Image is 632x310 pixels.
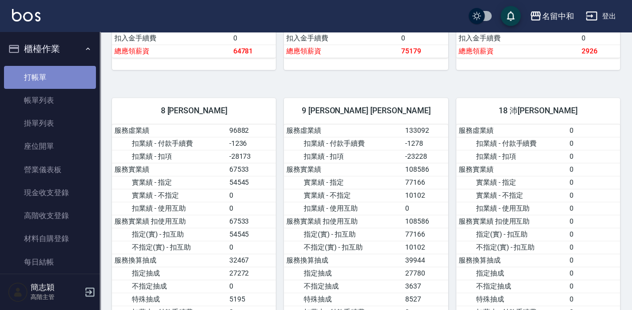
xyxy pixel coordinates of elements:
[567,254,620,267] td: 0
[403,267,448,280] td: 27780
[112,31,231,44] td: 扣入金手續費
[567,176,620,189] td: 0
[124,106,264,116] span: 8 [PERSON_NAME]
[456,189,567,202] td: 實業績 - 不指定
[231,31,276,44] td: 0
[112,176,227,189] td: 實業績 - 指定
[284,31,399,44] td: 扣入金手續費
[227,176,276,189] td: 54545
[567,267,620,280] td: 0
[8,282,28,302] img: Person
[4,135,96,158] a: 座位開單
[112,241,227,254] td: 不指定(實) - 扣互助
[112,44,231,57] td: 總應領薪資
[227,267,276,280] td: 27272
[227,163,276,176] td: 67533
[403,163,448,176] td: 108586
[456,280,567,293] td: 不指定抽成
[403,228,448,241] td: 77166
[579,44,620,57] td: 2926
[112,267,227,280] td: 指定抽成
[284,150,403,163] td: 扣業績 - 扣項
[456,124,567,137] td: 服務虛業績
[227,189,276,202] td: 0
[567,241,620,254] td: 0
[582,7,620,25] button: 登出
[284,280,403,293] td: 不指定抽成
[30,293,81,302] p: 高階主管
[284,137,403,150] td: 扣業績 - 付款手續費
[567,137,620,150] td: 0
[227,228,276,241] td: 54545
[112,215,227,228] td: 服務實業績 扣使用互助
[403,215,448,228] td: 108586
[4,158,96,181] a: 營業儀表板
[567,293,620,306] td: 0
[468,106,608,116] span: 18 沛[PERSON_NAME]
[227,293,276,306] td: 5195
[30,283,81,293] h5: 簡志穎
[4,204,96,227] a: 高階收支登錄
[526,6,578,26] button: 名留中和
[284,267,403,280] td: 指定抽成
[403,137,448,150] td: -1278
[227,254,276,267] td: 32467
[403,202,448,215] td: 0
[284,163,403,176] td: 服務實業績
[403,280,448,293] td: 3637
[227,241,276,254] td: 0
[542,10,574,22] div: 名留中和
[284,228,403,241] td: 指定(實) - 扣互助
[567,202,620,215] td: 0
[231,44,276,57] td: 64781
[456,150,567,163] td: 扣業績 - 扣項
[227,124,276,137] td: 96882
[456,202,567,215] td: 扣業績 - 使用互助
[456,267,567,280] td: 指定抽成
[403,124,448,137] td: 133092
[284,293,403,306] td: 特殊抽成
[112,293,227,306] td: 特殊抽成
[284,176,403,189] td: 實業績 - 指定
[456,44,579,57] td: 總應領薪資
[4,112,96,135] a: 掛單列表
[4,251,96,274] a: 每日結帳
[4,181,96,204] a: 現金收支登錄
[4,227,96,250] a: 材料自購登錄
[296,106,436,116] span: 9 [PERSON_NAME] [PERSON_NAME]
[456,163,567,176] td: 服務實業績
[403,293,448,306] td: 8527
[112,254,227,267] td: 服務換算抽成
[112,150,227,163] td: 扣業績 - 扣項
[567,124,620,137] td: 0
[403,241,448,254] td: 10102
[112,228,227,241] td: 指定(實) - 扣互助
[456,293,567,306] td: 特殊抽成
[4,66,96,89] a: 打帳單
[399,44,448,57] td: 75179
[567,189,620,202] td: 0
[112,280,227,293] td: 不指定抽成
[112,124,227,137] td: 服務虛業績
[284,189,403,202] td: 實業績 - 不指定
[399,31,448,44] td: 0
[12,9,40,21] img: Logo
[403,176,448,189] td: 77166
[284,124,403,137] td: 服務虛業績
[227,202,276,215] td: 0
[567,215,620,228] td: 0
[456,241,567,254] td: 不指定(實) - 扣互助
[112,202,227,215] td: 扣業績 - 使用互助
[284,44,399,57] td: 總應領薪資
[227,215,276,228] td: 67533
[227,150,276,163] td: -28173
[4,36,96,62] button: 櫃檯作業
[501,6,521,26] button: save
[112,189,227,202] td: 實業績 - 不指定
[456,228,567,241] td: 指定(實) - 扣互助
[456,254,567,267] td: 服務換算抽成
[284,241,403,254] td: 不指定(實) - 扣互助
[284,202,403,215] td: 扣業績 - 使用互助
[456,215,567,228] td: 服務實業績 扣使用互助
[4,274,96,297] a: 排班表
